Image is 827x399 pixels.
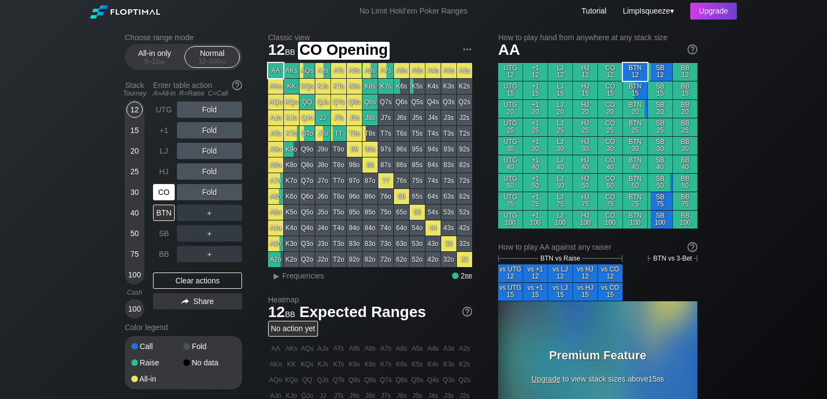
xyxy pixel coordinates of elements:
[690,3,737,20] div: Upgrade
[623,63,647,81] div: BTN 12
[331,252,346,267] div: T2o
[548,118,572,136] div: LJ 25
[315,205,330,220] div: J5o
[284,205,299,220] div: K5o
[362,205,378,220] div: 85o
[573,155,597,173] div: HJ 40
[126,301,143,317] div: 100
[347,63,362,78] div: A9s
[548,137,572,155] div: LJ 30
[300,157,315,173] div: Q8o
[378,220,393,236] div: 74o
[347,110,362,125] div: J9s
[410,189,425,204] div: 65s
[378,205,393,220] div: 75o
[425,63,441,78] div: A4s
[457,126,472,141] div: T2s
[315,94,330,110] div: QJs
[153,225,175,242] div: SB
[673,137,697,155] div: BB 30
[130,47,180,67] div: All-in only
[268,236,283,251] div: A3o
[177,102,242,118] div: Fold
[548,174,572,192] div: LJ 50
[573,118,597,136] div: HJ 25
[394,94,409,110] div: Q6s
[300,110,315,125] div: QJo
[498,211,523,229] div: UTG 100
[298,42,390,60] span: CO Opening
[331,63,346,78] div: ATs
[284,252,299,267] div: K2o
[598,211,622,229] div: CO 100
[268,63,283,78] div: AA
[425,220,441,236] div: 44
[598,100,622,118] div: CO 20
[573,174,597,192] div: HJ 50
[153,205,175,221] div: BTN
[315,63,330,78] div: AJs
[331,94,346,110] div: QTs
[425,126,441,141] div: T4s
[153,163,175,180] div: HJ
[441,157,456,173] div: 83s
[623,137,647,155] div: BTN 30
[523,118,548,136] div: +1 25
[315,126,330,141] div: JTo
[347,94,362,110] div: Q9s
[268,142,283,157] div: A9o
[362,157,378,173] div: 88
[362,189,378,204] div: 86o
[153,184,175,200] div: CO
[266,42,297,60] span: 12
[378,94,393,110] div: Q7s
[410,236,425,251] div: 53o
[126,246,143,262] div: 75
[673,63,697,81] div: BB 12
[300,126,315,141] div: QTo
[410,252,425,267] div: 52o
[394,157,409,173] div: 86s
[220,58,226,65] span: bb
[394,236,409,251] div: 63o
[153,102,175,118] div: UTG
[425,157,441,173] div: 84s
[573,63,597,81] div: HJ 12
[623,174,647,192] div: BTN 50
[300,94,315,110] div: QQ
[425,142,441,157] div: 94s
[441,236,456,251] div: 33
[315,110,330,125] div: JJ
[331,157,346,173] div: T8o
[362,79,378,94] div: K8s
[378,126,393,141] div: T7s
[362,94,378,110] div: Q8s
[120,77,149,102] div: Stack
[548,100,572,118] div: LJ 20
[648,100,672,118] div: SB 20
[378,157,393,173] div: 87s
[126,184,143,200] div: 30
[362,173,378,188] div: 87o
[523,211,548,229] div: +1 100
[315,252,330,267] div: J2o
[126,102,143,118] div: 12
[441,79,456,94] div: K3s
[284,236,299,251] div: K3o
[284,189,299,204] div: K6o
[673,81,697,99] div: BB 15
[131,359,183,366] div: Raise
[268,157,283,173] div: A8o
[189,58,235,65] div: 12 – 100
[347,173,362,188] div: 97o
[673,100,697,118] div: BB 20
[362,110,378,125] div: J8s
[410,142,425,157] div: 95s
[573,192,597,210] div: HJ 75
[378,252,393,267] div: 72o
[153,77,242,102] div: Enter table action
[284,220,299,236] div: K4o
[378,142,393,157] div: 97s
[441,220,456,236] div: 43s
[362,220,378,236] div: 84o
